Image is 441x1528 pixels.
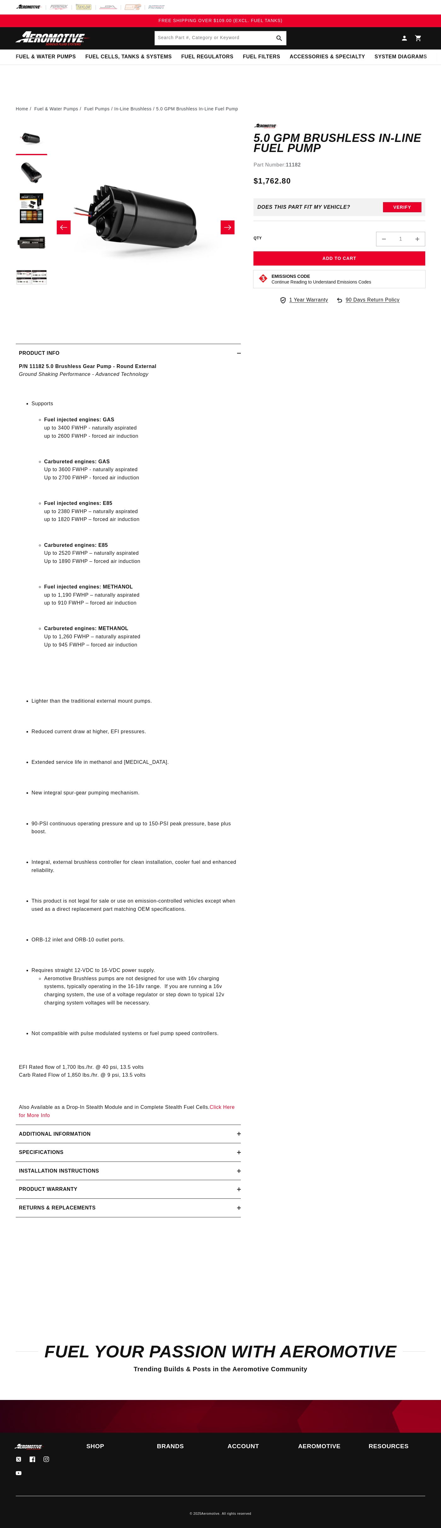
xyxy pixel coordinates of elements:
[44,583,238,607] li: up to 1,190 FWHP – naturally aspirated up to 910 FWHP – forced air induction
[257,204,350,210] div: Does This part fit My vehicle?
[44,416,238,440] li: up to 3400 FWHP - naturally aspirated up to 2600 FWHP - forced air induction
[285,50,370,64] summary: Accessories & Specialty
[159,18,282,23] span: FREE SHIPPING OVER $109.00 (EXCL. FUEL TANKS)
[114,105,156,112] li: In-Line Brushless
[16,124,241,331] media-gallery: Gallery Viewer
[16,105,28,112] a: Home
[272,31,286,45] button: Search Part #, Category or Keyword
[32,820,238,836] li: 90-PSI continuous operating pressure and up to 150-PSI peak pressure, base plus boost.
[44,417,114,422] strong: Fuel injected engines: GAS
[157,1444,213,1449] summary: Brands
[14,1444,45,1450] img: Aeromotive
[16,54,76,60] span: Fuel & Water Pumps
[44,501,113,506] strong: Fuel injected engines: E85
[16,1344,425,1359] h2: Fuel Your Passion with Aeromotive
[16,344,241,362] summary: Product Info
[44,542,108,548] strong: Carbureted engines: E85
[32,728,238,736] li: Reduced current draw at higher, EFI pressures.
[57,220,71,234] button: Slide left
[16,158,47,190] button: Load image 2 in gallery view
[271,274,310,279] strong: Emissions Code
[16,105,425,112] nav: breadcrumbs
[155,31,287,45] input: Search Part #, Category or Keyword
[258,273,268,284] img: Emissions code
[44,626,129,631] strong: Carbureted engines: METHANOL
[32,966,238,1007] li: Requires straight 12-VDC to 16-VDC power supply.
[19,364,156,369] strong: P/N 11182 5.0 Brushless Gear Pump - Round External
[84,105,110,112] a: Fuel Pumps
[16,228,47,259] button: Load image 4 in gallery view
[44,541,238,565] li: Up to 2520 FWHP – naturally aspirated Up to 1890 FWHP – forced air induction
[190,1512,221,1515] small: © 2025 .
[16,193,47,225] button: Load image 3 in gallery view
[19,1185,78,1193] h2: Product warranty
[16,1199,241,1217] summary: Returns & replacements
[19,1130,91,1138] h2: Additional information
[369,1444,425,1449] summary: Resources
[85,54,172,60] span: Fuel Cells, Tanks & Systems
[14,31,92,46] img: Aeromotive
[253,133,425,153] h1: 5.0 GPM Brushless In-Line Fuel Pump
[279,296,328,304] a: 1 Year Warranty
[19,349,60,357] h2: Product Info
[16,262,47,294] button: Load image 5 in gallery view
[201,1512,220,1515] a: Aeromotive
[370,50,432,64] summary: System Diagrams
[32,858,238,874] li: Integral, external brushless controller for clean installation, cooler fuel and enhanced reliabil...
[336,296,400,310] a: 90 Days Return Policy
[32,758,238,766] li: Extended service life in methanol and [MEDICAL_DATA].
[32,400,238,674] li: Supports
[134,1366,307,1373] span: Trending Builds & Posts in the Aeromotive Community
[286,162,301,167] strong: 11182
[34,105,78,112] a: Fuel & Water Pumps
[253,161,425,169] div: Part Number:
[271,273,371,285] button: Emissions CodeContinue Reading to Understand Emissions Codes
[374,54,427,60] span: System Diagrams
[181,54,233,60] span: Fuel Regulators
[222,1512,251,1515] small: All rights reserved
[32,1029,238,1038] li: Not compatible with pulse modulated systems or fuel pump speed controllers.
[32,936,238,944] li: ORB-12 inlet and ORB-10 outlet ports.
[44,976,224,1005] span: Aeromotive Brushless pumps are not designed for use with 16v charging systems, typically operatin...
[44,458,238,482] li: Up to 3600 FWHP - naturally aspirated Up to 2700 FWHP - forced air induction
[253,236,262,241] label: QTY
[19,1047,238,1119] p: EFI Rated flow of 1,700 lbs./hr. @ 40 psi, 13.5 volts Carb Rated Flow of 1,850 lbs./hr. @ 9 psi, ...
[16,1162,241,1180] summary: Installation Instructions
[19,372,148,377] em: Ground Shaking Performance - Advanced Technology
[16,1125,241,1143] summary: Additional information
[221,220,235,234] button: Slide right
[177,50,238,64] summary: Fuel Regulators
[32,897,238,913] li: This product is not legal for sale or use on emission-controlled vehicles except when used as a d...
[44,459,110,464] strong: Carbureted engines: GAS
[383,202,421,212] button: Verify
[228,1444,284,1449] summary: Account
[346,296,400,310] span: 90 Days Return Policy
[19,1167,99,1175] h2: Installation Instructions
[156,105,238,112] li: 5.0 GPM Brushless In-Line Fuel Pump
[44,624,238,649] li: Up to 1,260 FWHP – naturally aspirated Up to 945 FWHP – forced air induction
[290,54,365,60] span: Accessories & Specialty
[289,296,328,304] span: 1 Year Warranty
[32,697,238,705] li: Lighter than the traditional external mount pumps.
[44,499,238,524] li: up to 2380 FWHP – naturally aspirated up to 1820 FWHP – forced air induction
[81,50,177,64] summary: Fuel Cells, Tanks & Systems
[253,175,291,187] span: $1,762.80
[298,1444,355,1449] summary: Aeromotive
[243,54,280,60] span: Fuel Filters
[32,789,238,797] li: New integral spur-gear pumping mechanism.
[16,1180,241,1198] summary: Product warranty
[238,50,285,64] summary: Fuel Filters
[86,1444,143,1449] summary: Shop
[271,279,371,285] p: Continue Reading to Understand Emissions Codes
[16,124,47,155] button: Load image 1 in gallery view
[253,251,425,266] button: Add to Cart
[19,1148,63,1156] h2: Specifications
[16,1143,241,1162] summary: Specifications
[11,50,81,64] summary: Fuel & Water Pumps
[19,1204,96,1212] h2: Returns & replacements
